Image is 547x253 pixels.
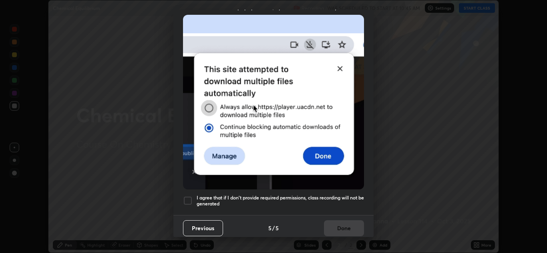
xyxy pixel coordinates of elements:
[183,15,364,189] img: downloads-permission-blocked.gif
[272,224,275,232] h4: /
[197,195,364,207] h5: I agree that if I don't provide required permissions, class recording will not be generated
[276,224,279,232] h4: 5
[183,220,223,236] button: Previous
[268,224,271,232] h4: 5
